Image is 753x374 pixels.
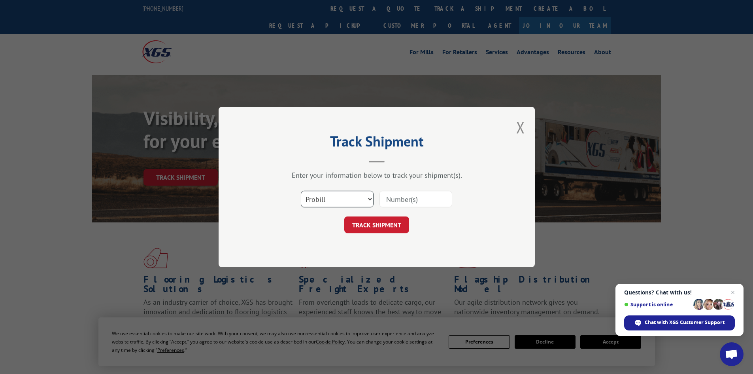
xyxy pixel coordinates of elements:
[728,288,738,297] span: Close chat
[624,289,735,296] span: Questions? Chat with us!
[258,171,495,180] div: Enter your information below to track your shipment(s).
[645,319,725,326] span: Chat with XGS Customer Support
[344,216,409,233] button: TRACK SHIPMENT
[379,191,452,207] input: Number(s)
[258,136,495,151] h2: Track Shipment
[624,315,735,330] div: Chat with XGS Customer Support
[624,302,691,308] span: Support is online
[720,342,744,366] div: Open chat
[516,117,525,138] button: Close modal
